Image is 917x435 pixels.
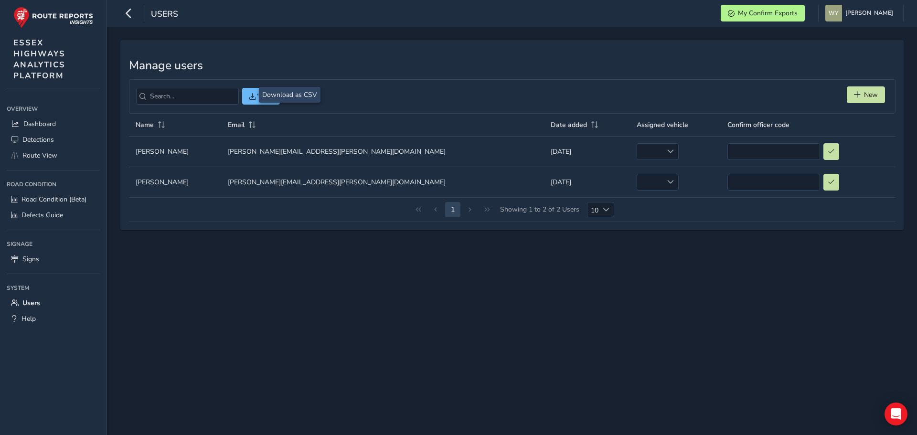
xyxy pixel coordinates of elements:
[21,211,63,220] span: Defects Guide
[738,9,798,18] span: My Confirm Exports
[129,167,222,197] td: [PERSON_NAME]
[7,177,100,191] div: Road Condition
[7,281,100,295] div: System
[136,88,239,105] input: Search...
[847,86,885,103] button: New
[825,5,842,21] img: diamond-layout
[22,135,54,144] span: Detections
[845,5,893,21] span: [PERSON_NAME]
[7,191,100,207] a: Road Condition (Beta)
[151,8,178,21] span: Users
[136,120,154,129] span: Name
[7,207,100,223] a: Defects Guide
[7,311,100,327] a: Help
[7,132,100,148] a: Detections
[721,5,805,21] button: My Confirm Exports
[7,237,100,251] div: Signage
[13,37,65,81] span: ESSEX HIGHWAYS ANALYTICS PLATFORM
[259,92,273,101] span: CSV
[544,136,630,167] td: [DATE]
[21,314,36,323] span: Help
[598,202,614,217] div: Choose
[22,151,57,160] span: Route View
[825,5,896,21] button: [PERSON_NAME]
[497,202,583,217] span: Showing 1 to 2 of 2 Users
[587,202,598,217] span: 10
[228,120,245,129] span: Email
[637,120,688,129] span: Assigned vehicle
[7,148,100,163] a: Route View
[22,298,40,308] span: Users
[544,167,630,197] td: [DATE]
[22,255,39,264] span: Signs
[21,195,86,204] span: Road Condition (Beta)
[864,90,878,99] span: New
[23,119,56,128] span: Dashboard
[13,7,93,28] img: rr logo
[7,102,100,116] div: Overview
[7,251,100,267] a: Signs
[221,136,544,167] td: [PERSON_NAME][EMAIL_ADDRESS][PERSON_NAME][DOMAIN_NAME]
[129,59,896,73] h3: Manage users
[885,403,907,425] div: Open Intercom Messenger
[221,167,544,197] td: [PERSON_NAME][EMAIL_ADDRESS][PERSON_NAME][DOMAIN_NAME]
[7,295,100,311] a: Users
[727,120,789,129] span: Confirm officer code
[445,202,460,217] button: Page 2
[551,120,587,129] span: Date added
[242,88,280,105] button: CSV
[129,136,222,167] td: [PERSON_NAME]
[7,116,100,132] a: Dashboard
